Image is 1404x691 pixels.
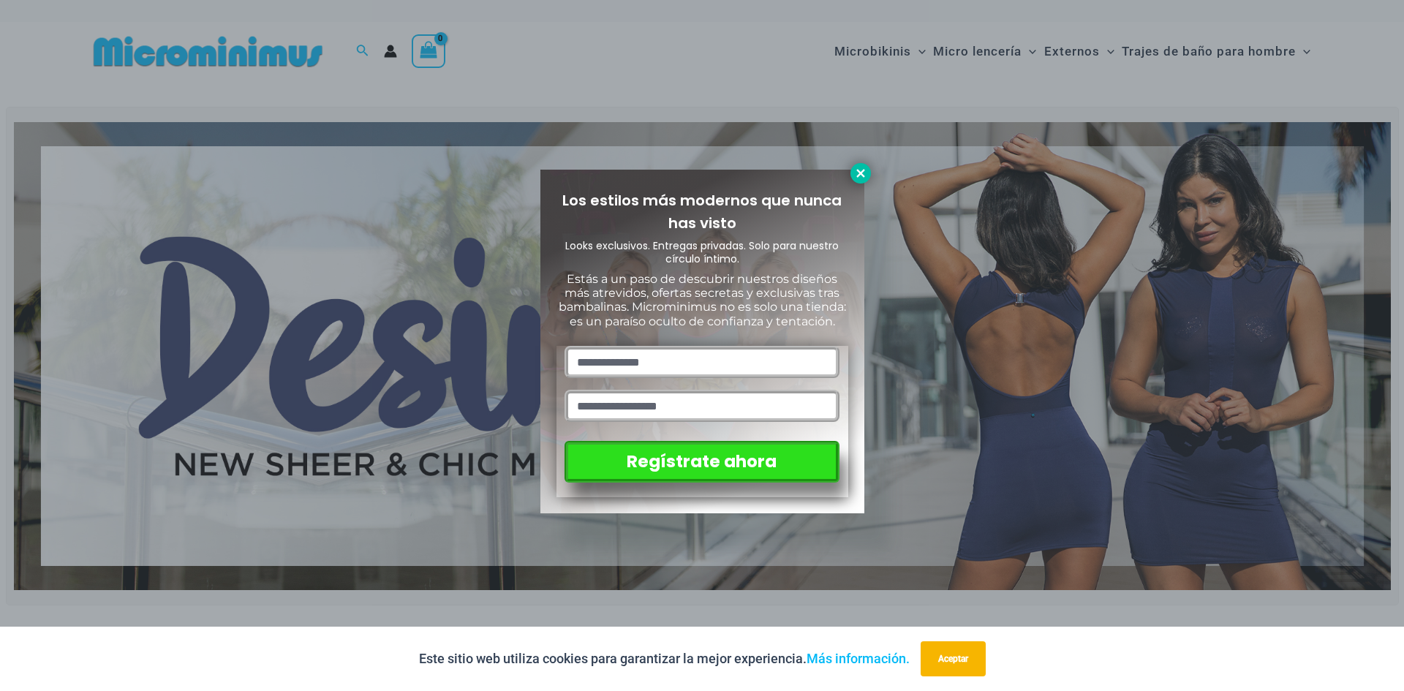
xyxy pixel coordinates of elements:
[559,272,846,328] font: Estás a un paso de descubrir nuestros diseños más atrevidos, ofertas secretas y exclusivas tras b...
[627,450,777,473] font: Regístrate ahora
[807,651,910,666] a: Más información.
[565,441,839,483] button: Regístrate ahora
[938,654,968,664] font: Aceptar
[562,190,842,233] font: Los estilos más modernos que nunca has visto
[850,163,871,184] button: Cerca
[921,641,986,676] button: Aceptar
[419,651,807,666] font: Este sitio web utiliza cookies para garantizar la mejor experiencia.
[565,238,839,266] font: Looks exclusivos. Entregas privadas. Solo para nuestro círculo íntimo.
